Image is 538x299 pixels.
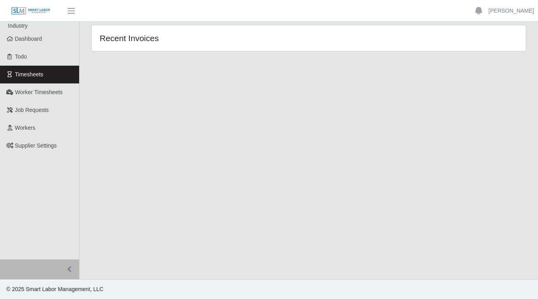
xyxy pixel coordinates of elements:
span: Timesheets [15,71,44,78]
span: Worker Timesheets [15,89,63,95]
span: Dashboard [15,36,42,42]
span: Supplier Settings [15,142,57,149]
h4: Recent Invoices [100,33,267,43]
span: Industry [8,23,28,29]
span: © 2025 Smart Labor Management, LLC [6,286,103,292]
a: [PERSON_NAME] [489,7,534,15]
span: Workers [15,125,36,131]
span: Job Requests [15,107,49,113]
span: Todo [15,53,27,60]
img: SLM Logo [11,7,51,15]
